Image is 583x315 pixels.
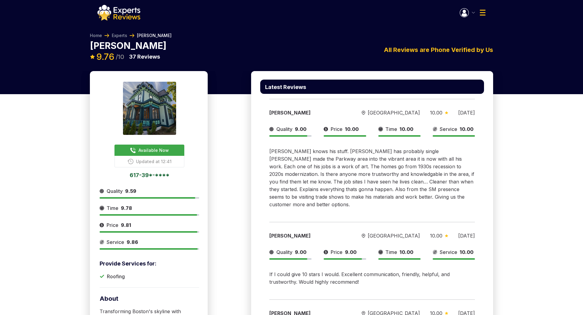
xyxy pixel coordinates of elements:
img: slider icon [269,125,274,133]
img: expert image [123,82,176,135]
p: [PERSON_NAME] [90,41,166,50]
img: slider icon [324,125,328,133]
span: 37 [129,53,136,60]
div: [PERSON_NAME] [269,109,352,116]
span: Time [385,125,397,133]
img: slider icon [362,111,365,115]
img: slider icon [378,125,383,133]
span: If I could give 10 stars I would. Excellent communication, friendly, helpful, and trustworthy. Wo... [269,271,450,285]
span: 9.59 [125,188,136,194]
span: Price [331,248,343,256]
span: Time [385,248,397,256]
img: slider icon [445,111,448,114]
img: buttonPhoneIcon [130,147,136,153]
img: slider icon [433,125,437,133]
span: 9.00 [345,249,356,255]
span: 10.00 [460,126,473,132]
div: [DATE] [458,232,475,239]
span: 9.81 [121,222,131,228]
span: [PERSON_NAME] knows his stuff. [PERSON_NAME] has probably single [PERSON_NAME] made the Parkway a... [269,148,474,207]
img: buttonPhoneIcon [128,159,134,164]
p: Provide Services for: [100,259,199,268]
img: logo [97,5,140,21]
nav: Breadcrumb [90,33,172,39]
button: Updated at 12:41 [114,156,184,167]
span: Quality [276,248,292,256]
img: slider icon [445,234,448,237]
img: slider icon [100,204,104,212]
span: Price [331,125,343,133]
div: [DATE] [458,109,475,116]
button: Available Now [114,145,184,156]
span: 9.78 [121,205,132,211]
img: Menu Icon [460,8,469,17]
span: 10.00 [345,126,359,132]
span: Time [107,204,118,212]
img: slider icon [100,187,104,195]
img: slider icon [445,312,448,315]
span: Quality [107,187,123,195]
a: Home [90,33,102,39]
span: 9.76 [96,52,114,62]
p: Latest Reviews [265,84,306,90]
p: Reviews [129,53,160,61]
span: Quality [276,125,292,133]
p: Roofing [107,273,125,280]
span: 9.00 [295,126,306,132]
span: 9.86 [127,239,138,245]
span: Updated at 12:41 [136,158,172,165]
span: /10 [116,54,124,60]
span: 10.00 [460,249,473,255]
span: [GEOGRAPHIC_DATA] [368,232,420,239]
div: [PERSON_NAME] [269,232,352,239]
img: slider icon [100,238,104,246]
span: Service [440,125,457,133]
span: 10.00 [400,249,413,255]
span: Service [440,248,457,256]
p: About [100,294,199,303]
span: Service [107,238,124,246]
img: slider icon [269,248,274,256]
img: Menu Icon [480,10,486,15]
span: [GEOGRAPHIC_DATA] [368,109,420,116]
img: slider icon [100,221,104,229]
div: All Reviews are Phone Verified by Us [251,45,493,54]
a: Experts [112,33,127,39]
img: slider icon [324,248,328,256]
img: slider icon [362,234,365,238]
span: 10.00 [430,110,442,116]
img: slider icon [378,248,383,256]
span: 10.00 [400,126,413,132]
img: slider icon [433,248,437,256]
span: [PERSON_NAME] [137,33,172,39]
img: Menu Icon [472,12,475,13]
span: Available Now [138,147,169,153]
span: Price [107,221,118,229]
span: 9.00 [295,249,306,255]
span: 10.00 [430,233,442,239]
